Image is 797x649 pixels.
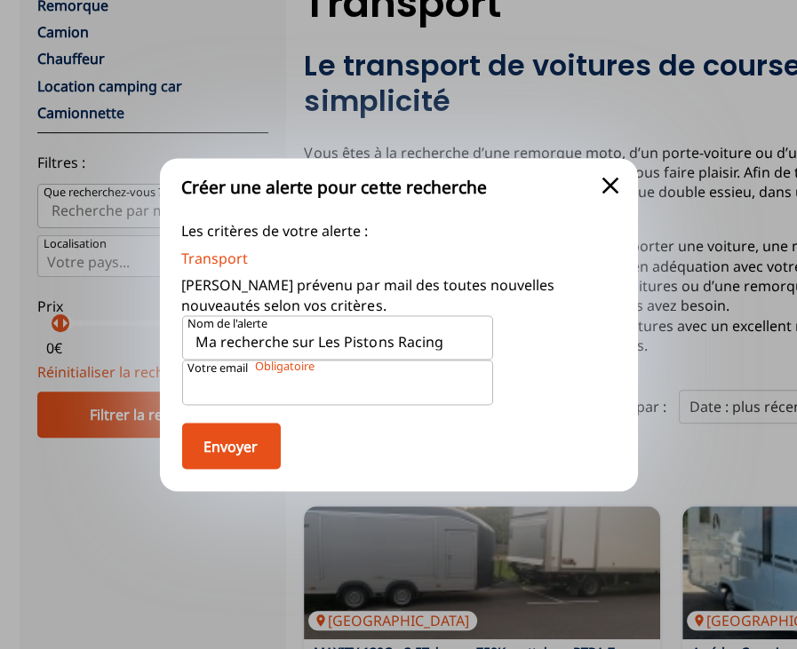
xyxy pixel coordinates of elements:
p: Votre email [187,361,248,377]
input: Votre email [181,360,492,405]
p: Nom de l'alerte [187,316,267,332]
li: Transport [181,250,248,266]
span: close [596,171,625,200]
button: Envoyer [181,423,280,469]
p: Créer une alerte pour cette recherche [181,176,615,200]
input: Nom de l'alerte [181,315,492,360]
p: Les critères de votre alerte : [181,222,615,241]
p: [PERSON_NAME] prévenu par mail des toutes nouvelles nouveautés selon vos critères. [181,276,615,316]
